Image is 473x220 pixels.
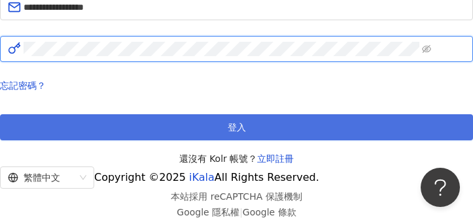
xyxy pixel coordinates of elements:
iframe: Help Scout Beacon - Open [421,168,460,207]
a: 立即註冊 [257,153,294,164]
a: Google 隱私權 [177,207,239,217]
a: iKala [189,171,215,183]
a: Google 條款 [243,207,296,217]
span: Copyright © 2025 All Rights Reserved. [94,171,319,183]
span: 本站採用 reCAPTCHA 保護機制 [171,189,302,220]
span: 登入 [228,122,246,133]
span: eye-invisible [422,44,431,54]
span: 還沒有 Kolr 帳號？ [179,151,294,166]
span: | [239,207,243,217]
div: 繁體中文 [8,167,75,188]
